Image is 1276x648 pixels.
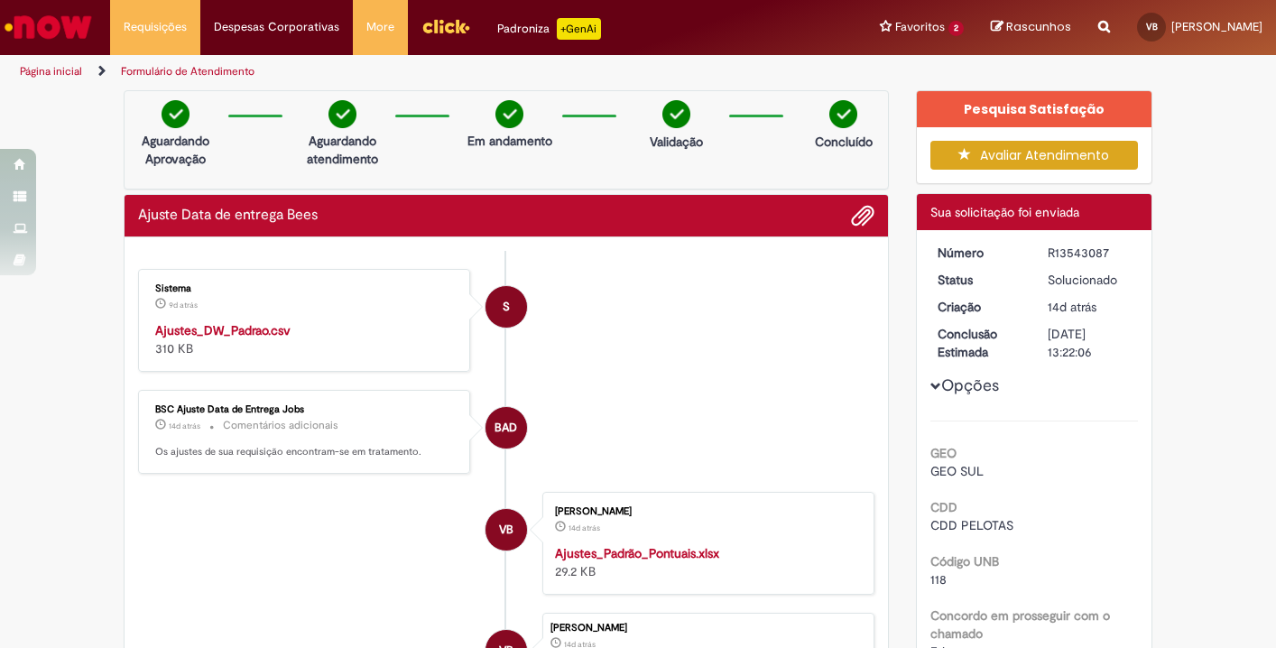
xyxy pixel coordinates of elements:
[499,508,513,551] span: VB
[815,133,873,151] p: Concluído
[930,517,1013,533] span: CDD PELOTAS
[550,623,865,634] div: [PERSON_NAME]
[485,407,527,449] div: BSC Ajuste Data de Entrega Jobs
[485,509,527,551] div: Vitoria Ribeiro Borgelt
[555,544,855,580] div: 29.2 KB
[155,321,456,357] div: 310 KB
[495,406,517,449] span: BAD
[121,64,254,79] a: Formulário de Atendimento
[650,133,703,151] p: Validação
[2,9,95,45] img: ServiceNow
[924,271,1035,289] dt: Status
[930,463,984,479] span: GEO SUL
[1048,299,1096,315] span: 14d atrás
[924,298,1035,316] dt: Criação
[924,325,1035,361] dt: Conclusão Estimada
[557,18,601,40] p: +GenAi
[169,300,198,310] time: 22/09/2025 11:05:55
[155,283,456,294] div: Sistema
[930,204,1079,220] span: Sua solicitação foi enviada
[1171,19,1262,34] span: [PERSON_NAME]
[124,18,187,36] span: Requisições
[169,300,198,310] span: 9d atrás
[930,445,957,461] b: GEO
[20,64,82,79] a: Página inicial
[991,19,1071,36] a: Rascunhos
[662,100,690,128] img: check-circle-green.png
[366,18,394,36] span: More
[503,285,510,329] span: S
[223,418,338,433] small: Comentários adicionais
[930,141,1139,170] button: Avaliar Atendimento
[155,445,456,459] p: Os ajustes de sua requisição encontram-se em tratamento.
[214,18,339,36] span: Despesas Corporativas
[829,100,857,128] img: check-circle-green.png
[924,244,1035,262] dt: Número
[930,553,999,569] b: Código UNB
[569,523,600,533] span: 14d atrás
[948,21,964,36] span: 2
[895,18,945,36] span: Favoritos
[169,421,200,431] time: 17/09/2025 12:15:07
[485,286,527,328] div: Sistema
[421,13,470,40] img: click_logo_yellow_360x200.png
[467,132,552,150] p: Em andamento
[555,545,719,561] a: Ajustes_Padrão_Pontuais.xlsx
[930,499,957,515] b: CDD
[569,523,600,533] time: 17/09/2025 11:21:52
[851,204,874,227] button: Adicionar anexos
[1048,271,1132,289] div: Solucionado
[1048,298,1132,316] div: 17/09/2025 11:22:03
[169,421,200,431] span: 14d atrás
[1146,21,1158,32] span: VB
[328,100,356,128] img: check-circle-green.png
[917,91,1152,127] div: Pesquisa Satisfação
[155,322,291,338] a: Ajustes_DW_Padrao.csv
[14,55,837,88] ul: Trilhas de página
[1048,325,1132,361] div: [DATE] 13:22:06
[138,208,318,224] h2: Ajuste Data de entrega Bees Histórico de tíquete
[1048,299,1096,315] time: 17/09/2025 11:22:03
[299,132,386,168] p: Aguardando atendimento
[555,506,855,517] div: [PERSON_NAME]
[155,404,456,415] div: BSC Ajuste Data de Entrega Jobs
[930,571,947,588] span: 118
[1048,244,1132,262] div: R13543087
[132,132,219,168] p: Aguardando Aprovação
[162,100,190,128] img: check-circle-green.png
[495,100,523,128] img: check-circle-green.png
[930,607,1110,642] b: Concordo em prosseguir com o chamado
[497,18,601,40] div: Padroniza
[1006,18,1071,35] span: Rascunhos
